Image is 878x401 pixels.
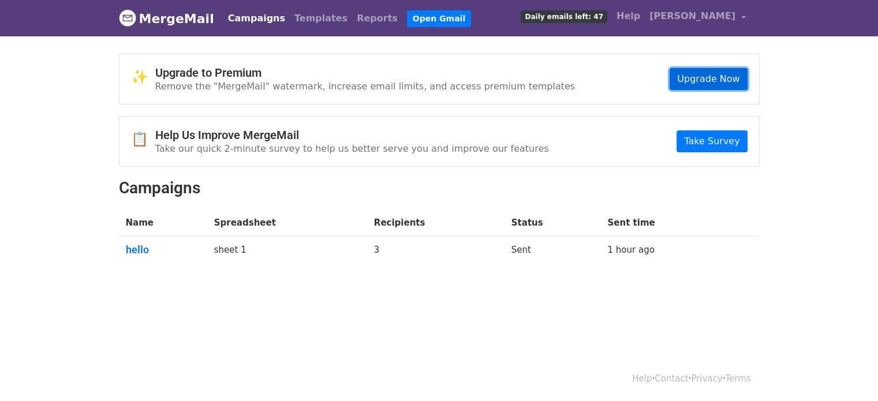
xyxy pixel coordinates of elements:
[290,7,352,30] a: Templates
[632,373,652,384] a: Help
[600,209,730,237] th: Sent time
[691,373,722,384] a: Privacy
[655,373,688,384] a: Contact
[649,9,735,23] span: [PERSON_NAME]
[126,243,200,256] a: hello
[367,209,505,237] th: Recipients
[407,10,471,27] a: Open Gmail
[521,10,607,23] span: Daily emails left: 47
[670,68,747,90] a: Upgrade Now
[607,245,654,255] a: 1 hour ago
[155,128,549,142] h4: Help Us Improve MergeMail
[645,5,750,32] a: [PERSON_NAME]
[505,237,601,268] td: Sent
[352,7,402,30] a: Reports
[155,143,549,155] p: Take our quick 2-minute survey to help us better serve you and improve our features
[505,209,601,237] th: Status
[367,237,505,268] td: 3
[725,373,750,384] a: Terms
[155,66,576,80] h4: Upgrade to Premium
[223,7,290,30] a: Campaigns
[119,6,214,31] a: MergeMail
[119,178,760,198] h2: Campaigns
[207,209,367,237] th: Spreadsheet
[677,130,747,152] a: Take Survey
[516,5,611,28] a: Daily emails left: 47
[820,346,878,401] iframe: Chat Widget
[131,69,155,85] span: ✨
[155,80,576,92] p: Remove the "MergeMail" watermark, increase email limits, and access premium templates
[131,131,155,148] span: 📋
[119,209,207,237] th: Name
[119,9,136,27] img: MergeMail logo
[612,5,645,28] a: Help
[207,237,367,268] td: sheet 1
